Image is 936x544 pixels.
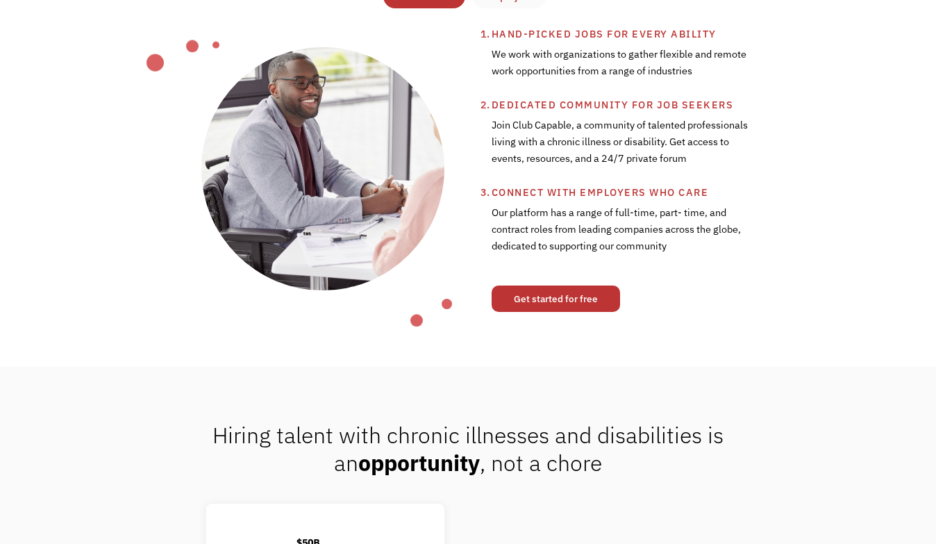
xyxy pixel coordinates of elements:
div: Join Club Capable, a community of talented professionals living with a chronic illness or disabil... [492,113,750,184]
div: Hand-picked jobs for every ability [492,26,860,42]
div: Dedicated community for job seekers [492,97,860,113]
a: Get started for free [492,286,620,312]
div: We work with organizations to gather flexible and remote work opportunities from a range of indus... [492,42,750,97]
div: Connect with employers who care [492,184,860,201]
strong: opportunity [358,448,480,477]
span: Hiring talent with chronic illnesses and disabilities is an , not a chore [212,420,724,477]
div: Our platform has a range of full-time, part- time, and contract roles from leading companies acro... [492,201,750,272]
